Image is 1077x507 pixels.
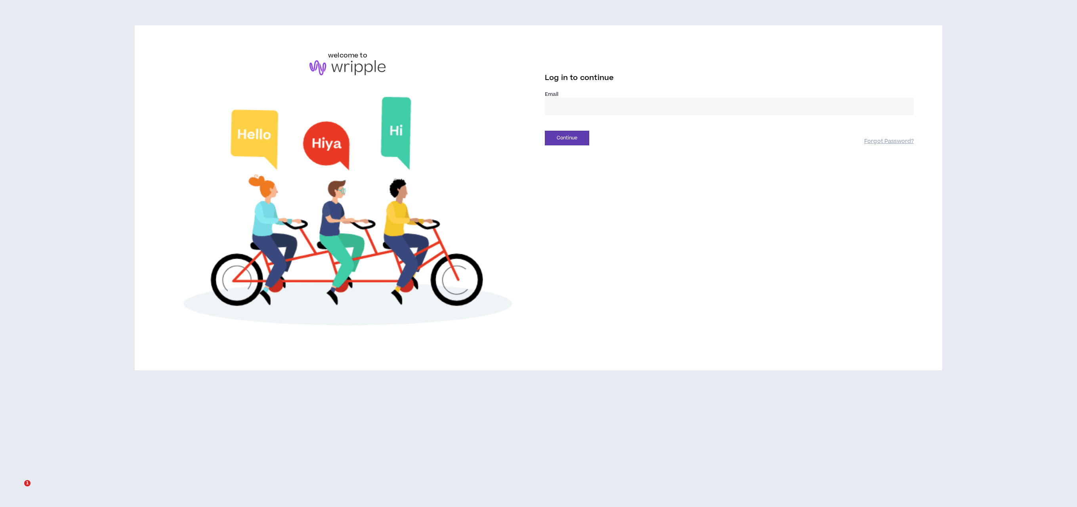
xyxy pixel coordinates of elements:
iframe: Intercom live chat [8,480,27,499]
img: Welcome to Wripple [163,83,532,345]
img: logo-brand.png [309,60,386,75]
button: Continue [545,131,589,145]
span: 1 [24,480,31,486]
span: Log in to continue [545,73,614,83]
a: Forgot Password? [864,138,914,145]
label: Email [545,91,914,98]
h6: welcome to [328,51,367,60]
